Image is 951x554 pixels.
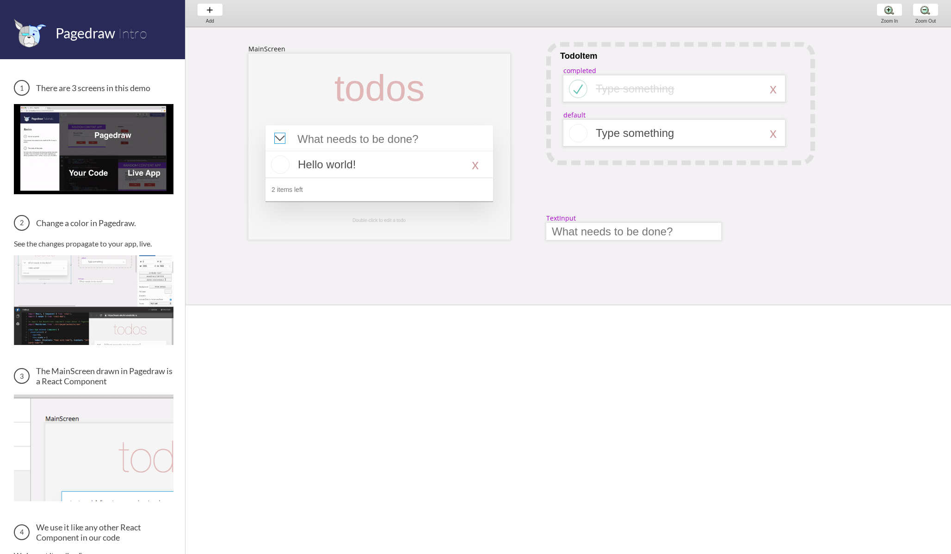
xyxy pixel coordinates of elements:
[56,25,115,41] span: Pagedraw
[14,522,173,542] h3: We use it like any other React Component in our code
[14,104,173,194] img: 3 screens
[920,5,930,15] img: zoom-minus.png
[908,18,943,24] div: Zoom Out
[563,66,596,75] div: completed
[118,25,147,42] span: Intro
[248,44,285,53] div: MainScreen
[205,5,215,15] img: baseline-add-24px.svg
[192,18,228,24] div: Add
[563,111,586,119] div: default
[14,18,46,48] img: favicon.png
[14,215,173,231] h3: Change a color in Pagedraw.
[14,239,173,248] p: See the changes propagate to your app, live.
[14,394,173,501] img: The MainScreen Component in Pagedraw
[14,80,173,96] h3: There are 3 screens in this demo
[14,366,173,386] h3: The MainScreen drawn in Pagedraw is a React Component
[546,214,576,222] div: TextInput
[872,18,907,24] div: Zoom In
[14,255,173,345] img: Change a color in Pagedraw
[884,5,894,15] img: zoom-plus.png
